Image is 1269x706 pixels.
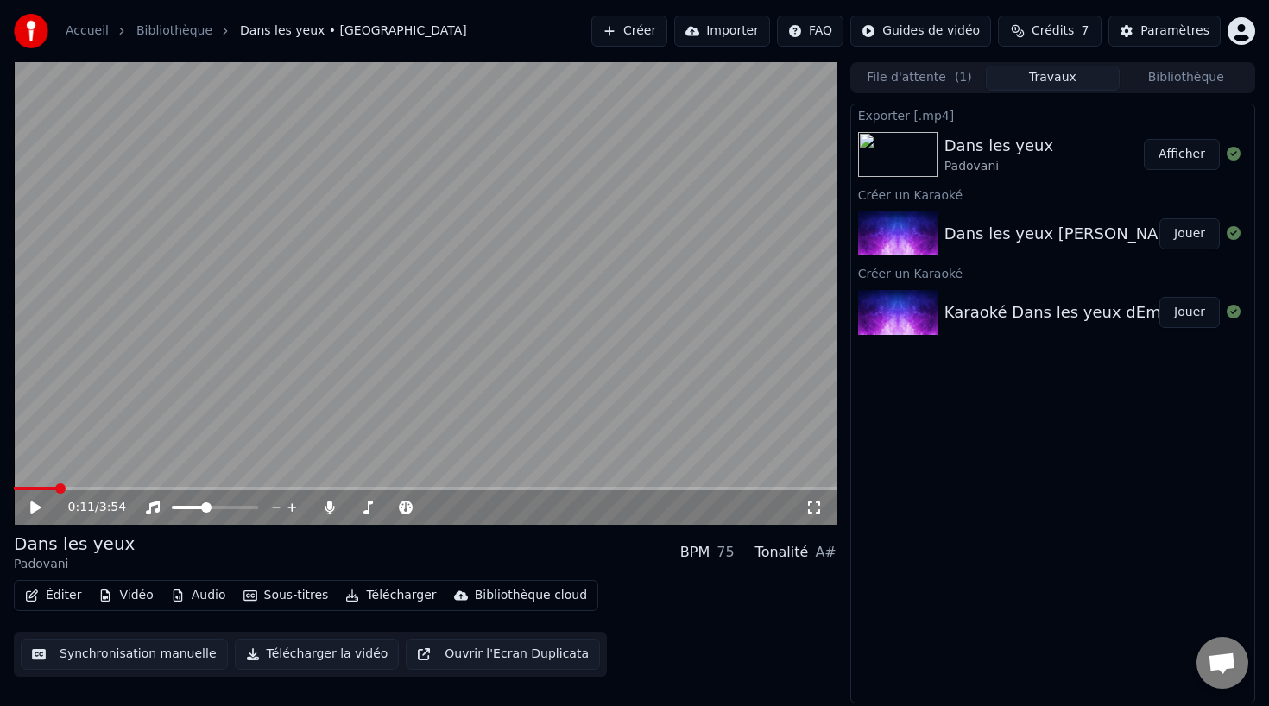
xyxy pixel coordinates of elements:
[944,158,1053,175] div: Padovani
[1032,22,1074,40] span: Crédits
[717,542,734,563] div: 75
[66,22,109,40] a: Accueil
[68,499,95,516] span: 0:11
[1081,22,1089,40] span: 7
[944,222,1188,246] div: Dans les yeux [PERSON_NAME]
[1159,297,1220,328] button: Jouer
[406,639,600,670] button: Ouvrir l'Ecran Duplicata
[475,587,587,604] div: Bibliothèque cloud
[164,583,233,608] button: Audio
[66,22,467,40] nav: breadcrumb
[18,583,88,608] button: Éditer
[136,22,212,40] a: Bibliothèque
[21,639,228,670] button: Synchronisation manuelle
[14,556,135,573] div: Padovani
[1159,218,1220,249] button: Jouer
[99,499,126,516] span: 3:54
[851,184,1254,205] div: Créer un Karaoké
[851,262,1254,283] div: Créer un Karaoké
[68,499,110,516] div: /
[853,66,986,91] button: File d'attente
[755,542,809,563] div: Tonalité
[1120,66,1253,91] button: Bibliothèque
[777,16,843,47] button: FAQ
[815,542,836,563] div: A#
[240,22,467,40] span: Dans les yeux • [GEOGRAPHIC_DATA]
[680,542,710,563] div: BPM
[850,16,991,47] button: Guides de vidéo
[944,134,1053,158] div: Dans les yeux
[14,14,48,48] img: youka
[235,639,400,670] button: Télécharger la vidéo
[851,104,1254,125] div: Exporter [.mp4]
[237,583,336,608] button: Sous-titres
[92,583,160,608] button: Vidéo
[14,532,135,556] div: Dans les yeux
[1196,637,1248,689] a: Ouvrir le chat
[1144,139,1220,170] button: Afficher
[338,583,443,608] button: Télécharger
[591,16,667,47] button: Créer
[1108,16,1221,47] button: Paramètres
[986,66,1119,91] button: Travaux
[955,69,972,86] span: ( 1 )
[1140,22,1209,40] div: Paramètres
[998,16,1102,47] button: Crédits7
[674,16,770,47] button: Importer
